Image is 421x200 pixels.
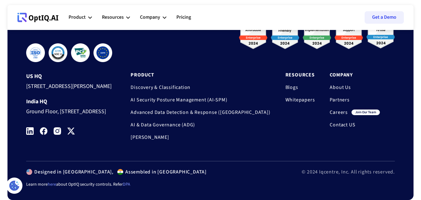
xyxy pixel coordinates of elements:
[32,169,113,175] div: Designed in [GEOGRAPHIC_DATA],
[131,122,270,128] a: AI & Data Governance (ADG)
[365,11,404,24] a: Get a Demo
[26,73,118,80] div: US HQ
[285,97,315,103] a: Whitepapers
[123,181,130,188] a: DPA
[302,169,395,175] div: © 2024 Iqcentre, Inc. All rights reserved.
[48,181,56,188] a: here
[176,8,191,27] a: Pricing
[131,97,270,103] a: AI Security Posture Management (AI-SPM)
[102,13,124,22] div: Resources
[330,109,348,115] a: Careers
[131,109,270,115] a: Advanced Data Detection & Response ([GEOGRAPHIC_DATA])
[69,13,86,22] div: Product
[330,72,380,78] a: Company
[131,84,270,90] a: Discovery & Classification
[26,181,395,188] div: Learn more about OptIQ security controls. Refer
[352,110,380,115] div: join our team
[26,99,118,105] div: India HQ
[26,105,118,116] div: Ground Floor, [STREET_ADDRESS]
[140,8,166,27] div: Company
[285,84,315,90] a: Blogs
[102,8,130,27] div: Resources
[140,13,160,22] div: Company
[330,84,380,90] a: About Us
[26,80,118,91] div: [STREET_ADDRESS][PERSON_NAME]
[131,72,270,78] a: Product
[330,122,380,128] a: Contact US
[285,72,315,78] a: Resources
[330,97,380,103] a: Partners
[17,8,59,27] a: Webflow Homepage
[131,134,270,140] a: [PERSON_NAME]
[69,8,92,27] div: Product
[123,169,207,175] div: Assembled in [GEOGRAPHIC_DATA]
